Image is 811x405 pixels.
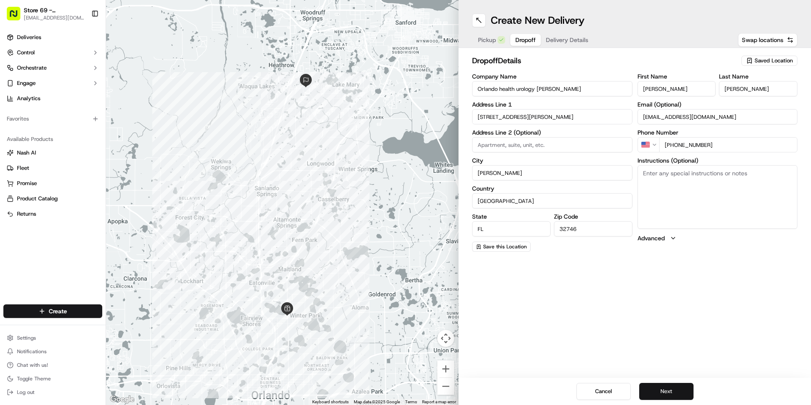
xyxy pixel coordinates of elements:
[638,129,798,135] label: Phone Number
[3,76,102,90] button: Engage
[3,304,102,318] button: Create
[144,84,154,94] button: Start new chat
[472,165,632,180] input: Enter city
[17,180,37,187] span: Promise
[546,36,588,44] span: Delivery Details
[638,81,716,96] input: Enter first name
[8,34,154,48] p: Welcome 👋
[472,109,632,124] input: Enter address
[17,210,36,218] span: Returns
[3,373,102,385] button: Toggle Theme
[478,36,496,44] span: Pickup
[491,14,584,27] h1: Create New Delivery
[638,234,665,242] label: Advanced
[472,214,551,219] label: State
[472,73,632,79] label: Company Name
[17,335,36,341] span: Settings
[108,394,136,405] img: Google
[17,195,58,202] span: Product Catalog
[8,81,24,96] img: 1736555255976-a54dd68f-1ca7-489b-9aae-adbdc363a1c4
[638,109,798,124] input: Enter email address
[472,221,551,236] input: Enter state
[472,55,736,67] h2: dropoff Details
[755,57,793,65] span: Saved Location
[72,124,78,131] div: 💻
[49,307,67,315] span: Create
[472,137,632,152] input: Apartment, suite, unit, etc.
[437,360,454,377] button: Zoom in
[437,378,454,395] button: Zoom out
[7,210,99,218] a: Returns
[742,36,783,44] span: Swap locations
[515,36,536,44] span: Dropoff
[17,34,41,41] span: Deliveries
[17,348,47,355] span: Notifications
[472,101,632,107] label: Address Line 1
[3,112,102,126] div: Favorites
[60,143,103,150] a: Powered byPylon
[554,221,632,236] input: Enter zip code
[638,101,798,107] label: Email (Optional)
[17,375,51,382] span: Toggle Theme
[639,383,694,400] button: Next
[17,389,34,396] span: Log out
[7,149,99,157] a: Nash AI
[422,399,456,404] a: Report a map error
[3,207,102,221] button: Returns
[17,164,29,172] span: Fleet
[3,177,102,190] button: Promise
[659,137,798,152] input: Enter phone number
[638,157,798,163] label: Instructions (Optional)
[17,49,35,56] span: Control
[405,399,417,404] a: Terms (opens in new tab)
[17,123,65,132] span: Knowledge Base
[84,144,103,150] span: Pylon
[7,195,99,202] a: Product Catalog
[7,180,99,187] a: Promise
[24,14,84,21] button: [EMAIL_ADDRESS][DOMAIN_NAME]
[3,61,102,75] button: Orchestrate
[483,243,527,250] span: Save this Location
[29,81,139,90] div: Start new chat
[3,386,102,398] button: Log out
[3,346,102,357] button: Notifications
[3,332,102,344] button: Settings
[17,64,47,72] span: Orchestrate
[24,6,84,14] button: Store 69 - [GEOGRAPHIC_DATA] (Just Salad)
[108,394,136,405] a: Open this area in Google Maps (opens a new window)
[3,31,102,44] a: Deliveries
[719,73,797,79] label: Last Name
[5,120,68,135] a: 📗Knowledge Base
[17,149,36,157] span: Nash AI
[576,383,631,400] button: Cancel
[719,81,797,96] input: Enter last name
[80,123,136,132] span: API Documentation
[554,214,632,219] label: Zip Code
[3,92,102,105] a: Analytics
[3,161,102,175] button: Fleet
[312,399,349,405] button: Keyboard shortcuts
[29,90,107,96] div: We're available if you need us!
[741,55,797,67] button: Saved Location
[68,120,140,135] a: 💻API Documentation
[3,146,102,160] button: Nash AI
[638,73,716,79] label: First Name
[3,359,102,371] button: Chat with us!
[437,330,454,347] button: Map camera controls
[638,234,798,242] button: Advanced
[472,81,632,96] input: Enter company name
[472,186,632,191] label: Country
[472,157,632,163] label: City
[22,55,153,64] input: Got a question? Start typing here...
[3,3,88,24] button: Store 69 - [GEOGRAPHIC_DATA] (Just Salad)[EMAIL_ADDRESS][DOMAIN_NAME]
[3,192,102,205] button: Product Catalog
[472,129,632,135] label: Address Line 2 (Optional)
[17,79,36,87] span: Engage
[8,124,15,131] div: 📗
[354,399,400,404] span: Map data ©2025 Google
[472,193,632,208] input: Enter country
[738,33,797,47] button: Swap locations
[7,164,99,172] a: Fleet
